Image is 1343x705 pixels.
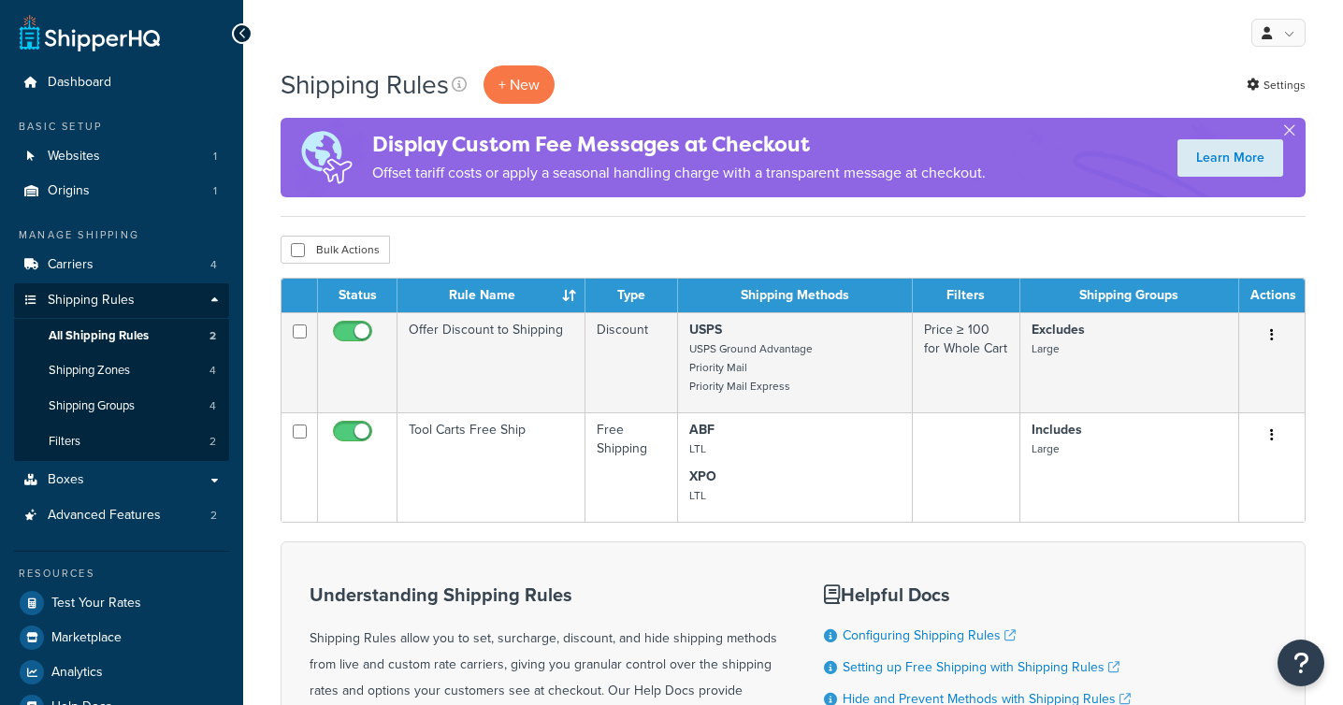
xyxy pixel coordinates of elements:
h1: Shipping Rules [281,66,449,103]
span: Carriers [48,257,94,273]
span: 4 [209,363,216,379]
a: Carriers 4 [14,248,229,282]
li: Shipping Zones [14,353,229,388]
span: Advanced Features [48,508,161,524]
span: Filters [49,434,80,450]
a: Shipping Rules [14,283,229,318]
th: Rule Name : activate to sort column ascending [397,279,585,312]
a: Learn More [1177,139,1283,177]
th: Filters [913,279,1020,312]
li: Shipping Rules [14,283,229,461]
th: Shipping Methods [678,279,913,312]
a: Setting up Free Shipping with Shipping Rules [843,657,1119,677]
div: Resources [14,566,229,582]
li: All Shipping Rules [14,319,229,353]
small: USPS Ground Advantage Priority Mail Priority Mail Express [689,340,813,395]
small: Large [1032,340,1060,357]
a: Test Your Rates [14,586,229,620]
li: Origins [14,174,229,209]
span: 4 [210,257,217,273]
span: Marketplace [51,630,122,646]
small: LTL [689,440,706,457]
div: Basic Setup [14,119,229,135]
a: Websites 1 [14,139,229,174]
span: 2 [210,508,217,524]
strong: USPS [689,320,722,339]
th: Status [318,279,397,312]
p: + New [484,65,555,104]
span: 1 [213,149,217,165]
strong: XPO [689,467,716,486]
a: Analytics [14,655,229,689]
strong: Includes [1032,420,1082,439]
td: Offer Discount to Shipping [397,312,585,412]
h4: Display Custom Fee Messages at Checkout [372,129,986,160]
div: Manage Shipping [14,227,229,243]
a: Origins 1 [14,174,229,209]
a: Advanced Features 2 [14,498,229,533]
li: Carriers [14,248,229,282]
th: Shipping Groups [1020,279,1239,312]
th: Actions [1239,279,1305,312]
p: Offset tariff costs or apply a seasonal handling charge with a transparent message at checkout. [372,160,986,186]
td: Price ≥ 100 for Whole Cart [913,312,1020,412]
a: Marketplace [14,621,229,655]
a: Dashboard [14,65,229,100]
li: Shipping Groups [14,389,229,424]
span: Dashboard [48,75,111,91]
a: Shipping Zones 4 [14,353,229,388]
span: 1 [213,183,217,199]
span: 2 [209,328,216,344]
th: Type [585,279,678,312]
span: 2 [209,434,216,450]
span: Test Your Rates [51,596,141,611]
span: Shipping Rules [48,293,135,309]
span: Websites [48,149,100,165]
strong: Excludes [1032,320,1085,339]
button: Open Resource Center [1278,640,1324,686]
span: Shipping Groups [49,398,135,414]
span: All Shipping Rules [49,328,149,344]
a: Boxes [14,463,229,497]
a: All Shipping Rules 2 [14,319,229,353]
a: Shipping Groups 4 [14,389,229,424]
span: Boxes [48,472,84,488]
a: Settings [1247,72,1306,98]
img: duties-banner-06bc72dcb5fe05cb3f9472aba00be2ae8eb53ab6f0d8bb03d382ba314ac3c341.png [281,118,372,197]
span: Shipping Zones [49,363,130,379]
span: 4 [209,398,216,414]
span: Analytics [51,665,103,681]
a: ShipperHQ Home [20,14,160,51]
a: Configuring Shipping Rules [843,626,1016,645]
td: Free Shipping [585,412,678,522]
button: Bulk Actions [281,236,390,264]
li: Websites [14,139,229,174]
li: Advanced Features [14,498,229,533]
td: Tool Carts Free Ship [397,412,585,522]
a: Filters 2 [14,424,229,459]
strong: ABF [689,420,715,439]
h3: Helpful Docs [824,584,1131,605]
small: Large [1032,440,1060,457]
h3: Understanding Shipping Rules [310,584,777,605]
small: LTL [689,487,706,504]
span: Origins [48,183,90,199]
li: Filters [14,424,229,459]
td: Discount [585,312,678,412]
